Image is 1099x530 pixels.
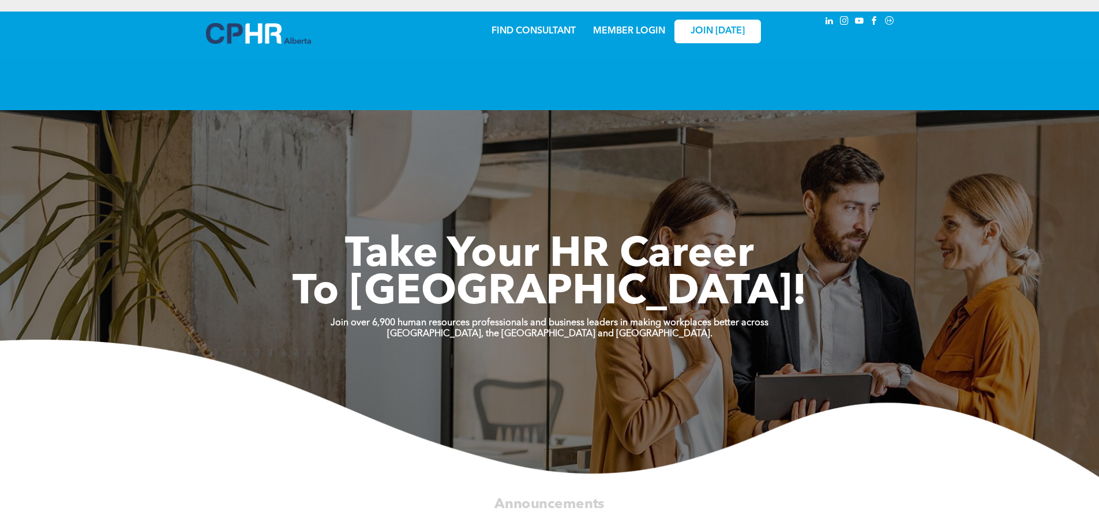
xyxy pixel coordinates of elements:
a: youtube [853,14,866,30]
span: Take Your HR Career [345,235,754,276]
a: facebook [868,14,881,30]
a: linkedin [823,14,836,30]
a: FIND CONSULTANT [492,27,576,36]
strong: Join over 6,900 human resources professionals and business leaders in making workplaces better ac... [331,318,768,328]
a: Social network [883,14,896,30]
span: Announcements [494,497,605,511]
a: instagram [838,14,851,30]
span: JOIN [DATE] [691,26,745,37]
span: To [GEOGRAPHIC_DATA]! [292,272,807,314]
img: A blue and white logo for cp alberta [206,23,311,44]
a: JOIN [DATE] [674,20,761,43]
a: MEMBER LOGIN [593,27,665,36]
strong: [GEOGRAPHIC_DATA], the [GEOGRAPHIC_DATA] and [GEOGRAPHIC_DATA]. [387,329,712,339]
